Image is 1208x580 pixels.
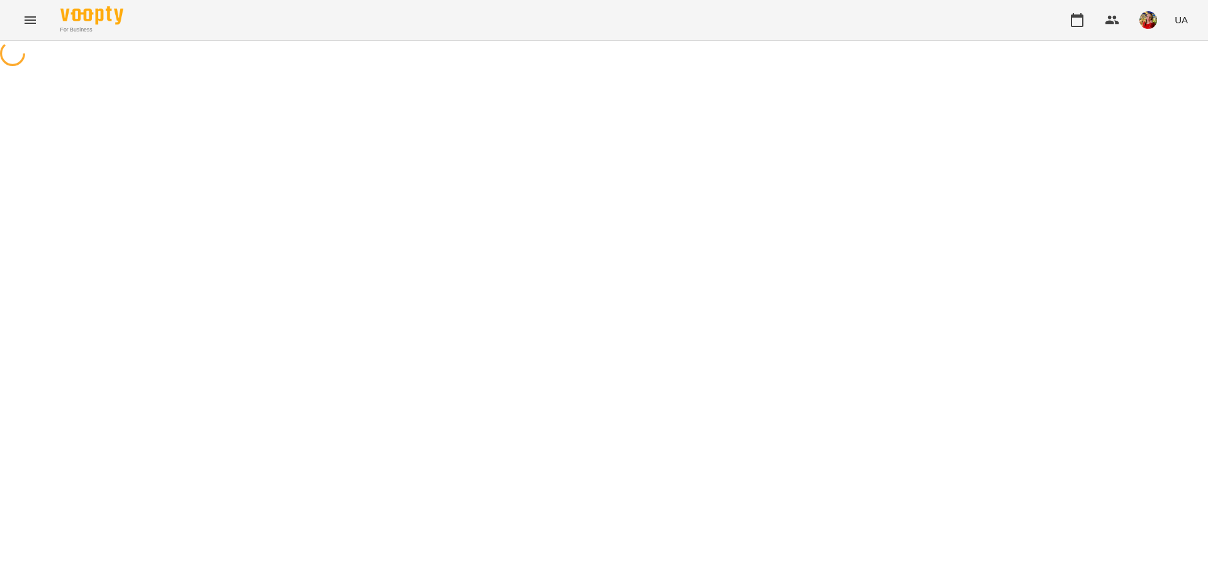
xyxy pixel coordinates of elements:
button: Menu [15,5,45,35]
button: UA [1170,8,1193,31]
span: UA [1175,13,1188,26]
img: Voopty Logo [60,6,123,25]
img: 5e634735370bbb5983f79fa1b5928c88.png [1139,11,1157,29]
span: For Business [60,26,123,34]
